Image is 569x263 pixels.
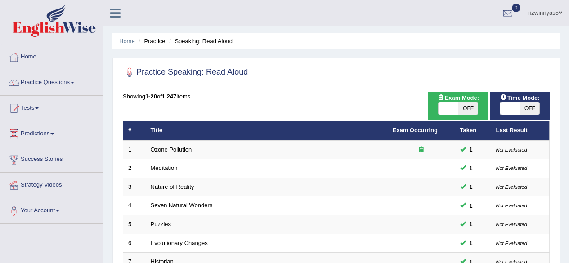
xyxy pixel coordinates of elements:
a: Home [0,45,103,67]
a: Evolutionary Changes [151,240,208,246]
td: 3 [123,178,146,196]
span: OFF [458,102,478,115]
th: # [123,121,146,140]
span: You can still take this question [466,145,476,154]
h2: Practice Speaking: Read Aloud [123,66,248,79]
small: Not Evaluated [496,203,527,208]
a: Practice Questions [0,70,103,93]
span: OFF [520,102,540,115]
a: Tests [0,96,103,118]
a: Success Stories [0,147,103,169]
td: 4 [123,196,146,215]
td: 6 [123,234,146,253]
th: Last Result [491,121,550,140]
th: Taken [455,121,491,140]
b: 1,247 [162,93,177,100]
th: Title [146,121,388,140]
small: Not Evaluated [496,241,527,246]
b: 1-20 [145,93,157,100]
span: You can still take this question [466,238,476,248]
span: You can still take this question [466,164,476,173]
span: Exam Mode: [434,93,483,103]
small: Not Evaluated [496,165,527,171]
td: 1 [123,140,146,159]
small: Not Evaluated [496,184,527,190]
a: Predictions [0,121,103,144]
a: Exam Occurring [393,127,438,134]
li: Practice [136,37,165,45]
span: You can still take this question [466,182,476,192]
div: Showing of items. [123,92,550,101]
a: Your Account [0,198,103,221]
span: You can still take this question [466,201,476,210]
a: Home [119,38,135,45]
span: 0 [512,4,521,12]
a: Ozone Pollution [151,146,192,153]
span: Time Mode: [497,93,543,103]
span: You can still take this question [466,219,476,229]
a: Seven Natural Wonders [151,202,213,209]
a: Meditation [151,165,178,171]
div: Show exams occurring in exams [428,92,488,120]
li: Speaking: Read Aloud [167,37,233,45]
a: Nature of Reality [151,183,194,190]
a: Puzzles [151,221,171,227]
td: 2 [123,159,146,178]
div: Exam occurring question [393,146,450,154]
td: 5 [123,215,146,234]
small: Not Evaluated [496,222,527,227]
small: Not Evaluated [496,147,527,152]
a: Strategy Videos [0,173,103,195]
